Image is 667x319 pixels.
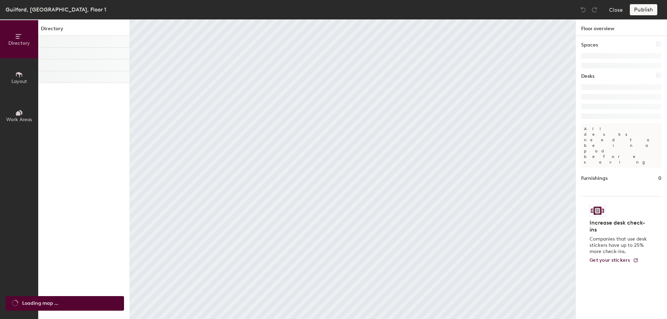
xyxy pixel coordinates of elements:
[590,219,649,233] h4: Increase desk check-ins
[6,5,106,14] div: Guilford, [GEOGRAPHIC_DATA], Floor 1
[658,175,661,182] h1: 0
[38,25,130,36] h1: Directory
[581,123,661,168] p: All desks need to be in a pod before saving
[591,6,598,13] img: Redo
[590,257,630,263] span: Get your stickers
[581,41,598,49] h1: Spaces
[22,300,58,307] span: Loading map ...
[6,117,32,123] span: Work Areas
[590,236,649,255] p: Companies that use desk stickers have up to 25% more check-ins.
[609,4,623,15] button: Close
[580,6,587,13] img: Undo
[130,19,575,319] canvas: Map
[590,205,606,217] img: Sticker logo
[576,19,667,36] h1: Floor overview
[11,78,27,84] span: Layout
[8,40,30,46] span: Directory
[581,73,594,80] h1: Desks
[590,258,639,263] a: Get your stickers
[581,175,608,182] h1: Furnishings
